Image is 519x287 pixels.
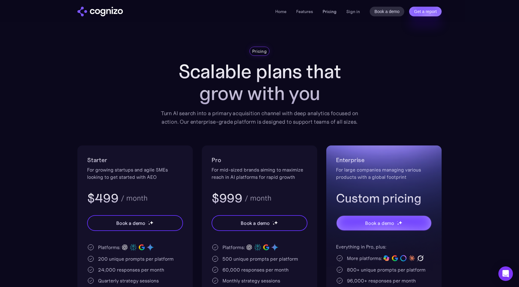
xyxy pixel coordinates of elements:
div: / month [121,195,148,202]
img: star [273,223,275,225]
img: cognizo logo [77,7,123,16]
a: Sign in [346,8,360,15]
div: 24,000 responses per month [98,266,164,273]
a: Features [296,9,313,14]
div: For large companies managing various products with a global footprint [336,166,432,181]
a: home [77,7,123,16]
a: Home [275,9,287,14]
div: Pricing [252,48,267,54]
h2: Starter [87,155,183,165]
a: Pricing [323,9,337,14]
div: Platforms: [98,244,120,251]
div: 500 unique prompts per platform [222,255,298,262]
div: 200 unique prompts per platform [98,255,174,262]
img: star [399,221,402,225]
div: Monthly strategy sessions [222,277,280,284]
img: star [148,221,149,222]
div: For mid-sized brands aiming to maximize reach in AI platforms for rapid growth [212,166,307,181]
img: star [274,221,278,225]
div: Book a demo [365,219,394,227]
a: Book a demostarstarstar [87,215,183,231]
div: For growing startups and agile SMEs looking to get started with AEO [87,166,183,181]
div: / month [245,195,271,202]
a: Book a demo [370,7,405,16]
a: Book a demostarstarstar [212,215,307,231]
div: Turn AI search into a primary acquisition channel with deep analytics focused on action. Our ente... [156,109,363,126]
img: star [273,221,273,222]
img: star [150,221,154,225]
h1: Scalable plans that grow with you [156,61,363,104]
div: Book a demo [241,219,270,227]
div: 96,000+ responses per month [347,277,416,284]
div: Book a demo [116,219,145,227]
div: 60,000 responses per month [222,266,289,273]
div: More platforms: [347,255,382,262]
h2: Enterprise [336,155,432,165]
div: Everything in Pro, plus: [336,243,432,250]
div: Open Intercom Messenger [498,266,513,281]
img: star [397,221,398,222]
img: star [397,223,399,225]
a: Get a report [409,7,442,16]
img: star [148,223,150,225]
h2: Pro [212,155,307,165]
h3: $499 [87,190,118,206]
h3: Custom pricing [336,190,432,206]
a: Book a demostarstarstar [336,215,432,231]
div: Quarterly strategy sessions [98,277,159,284]
div: 800+ unique prompts per platform [347,266,426,273]
h3: $999 [212,190,242,206]
div: Platforms: [222,244,245,251]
